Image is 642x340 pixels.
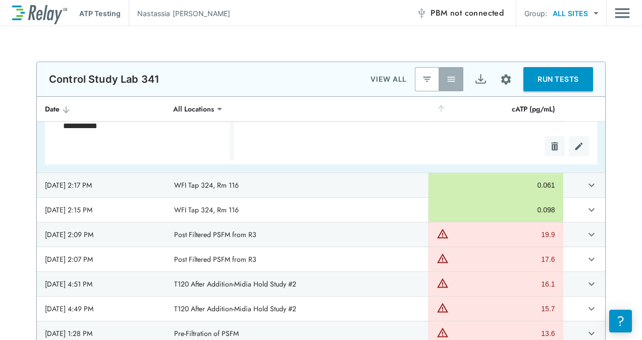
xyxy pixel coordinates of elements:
[451,254,555,264] div: 17.6
[609,310,632,332] iframe: Resource center
[437,277,449,289] img: Warning
[45,279,158,289] div: [DATE] 4:51 PM
[451,230,555,240] div: 19.9
[45,205,158,215] div: [DATE] 2:15 PM
[451,304,555,314] div: 15.7
[523,67,593,91] button: RUN TESTS
[45,230,158,240] div: [DATE] 2:09 PM
[370,73,407,85] p: VIEW ALL
[166,247,428,271] td: Post Filtered PSFM from R3
[450,7,504,19] span: not connected
[474,73,487,86] img: Export Icon
[412,3,508,23] button: PBM not connected
[451,328,555,338] div: 13.6
[45,254,158,264] div: [DATE] 2:07 PM
[583,275,600,293] button: expand row
[437,302,449,314] img: Warning
[583,226,600,243] button: expand row
[166,198,428,222] td: WFI Tap 324, Rm 116
[422,74,432,84] img: Latest
[437,205,555,215] div: 0.098
[37,97,166,122] th: Date
[431,6,504,20] span: PBM
[493,66,519,93] button: Site setup
[166,99,221,119] div: All Locations
[166,222,428,247] td: Post Filtered PSFM from R3
[137,8,230,19] p: Nastassia [PERSON_NAME]
[437,252,449,264] img: Warning
[574,141,584,151] img: Edit test
[615,4,630,23] img: Drawer Icon
[49,73,159,85] p: Control Study Lab 341
[166,173,428,197] td: WFI Tap 324, Rm 116
[437,180,555,190] div: 0.061
[468,67,493,91] button: Export
[416,8,426,18] img: Offline Icon
[615,4,630,23] button: Main menu
[583,300,600,317] button: expand row
[45,180,158,190] div: [DATE] 2:17 PM
[436,103,555,115] div: cATP (pg/mL)
[437,326,449,338] img: Warning
[45,328,158,338] div: [DATE] 1:28 PM
[583,177,600,194] button: expand row
[166,272,428,296] td: T120 After Addition-Midia Hold Study #2
[166,297,428,321] td: T120 After Addition-Midia Hold Study #2
[45,304,158,314] div: [DATE] 4:49 PM
[569,136,589,156] button: Edit test
[12,3,67,24] img: LuminUltra Relay
[446,74,456,84] img: View All
[500,73,512,86] img: Settings Icon
[583,201,600,218] button: expand row
[437,228,449,240] img: Warning
[451,279,555,289] div: 16.1
[79,8,121,19] p: ATP Testing
[583,251,600,268] button: expand row
[524,8,547,19] p: Group:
